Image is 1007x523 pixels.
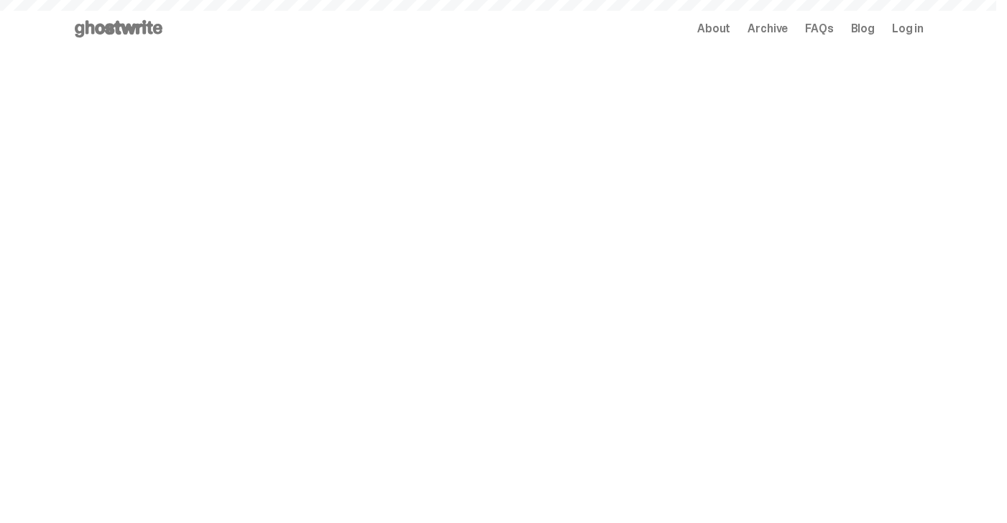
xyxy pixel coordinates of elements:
a: Log in [892,23,924,35]
a: Archive [748,23,788,35]
a: FAQs [805,23,833,35]
a: Blog [851,23,875,35]
a: About [697,23,730,35]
